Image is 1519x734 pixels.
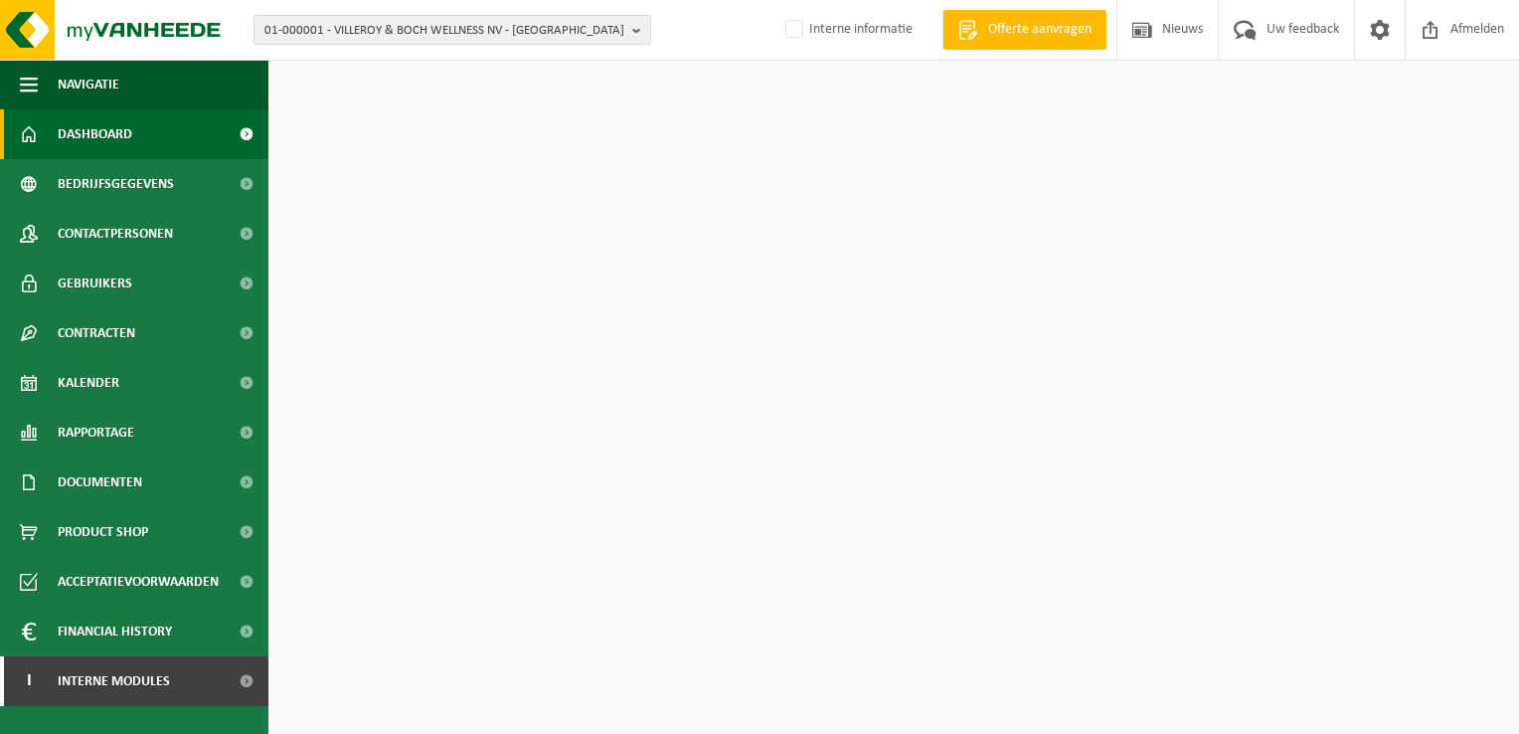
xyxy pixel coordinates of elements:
[58,209,173,259] span: Contactpersonen
[264,16,624,46] span: 01-000001 - VILLEROY & BOCH WELLNESS NV - [GEOGRAPHIC_DATA]
[58,458,142,507] span: Documenten
[58,159,174,209] span: Bedrijfsgegevens
[58,557,219,607] span: Acceptatievoorwaarden
[58,607,172,656] span: Financial History
[942,10,1106,50] a: Offerte aanvragen
[58,259,132,308] span: Gebruikers
[58,656,170,706] span: Interne modules
[781,15,913,45] label: Interne informatie
[58,408,134,458] span: Rapportage
[58,109,132,159] span: Dashboard
[983,20,1097,40] span: Offerte aanvragen
[58,308,135,358] span: Contracten
[253,15,651,45] button: 01-000001 - VILLEROY & BOCH WELLNESS NV - [GEOGRAPHIC_DATA]
[20,656,38,706] span: I
[58,507,148,557] span: Product Shop
[58,358,119,408] span: Kalender
[58,60,119,109] span: Navigatie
